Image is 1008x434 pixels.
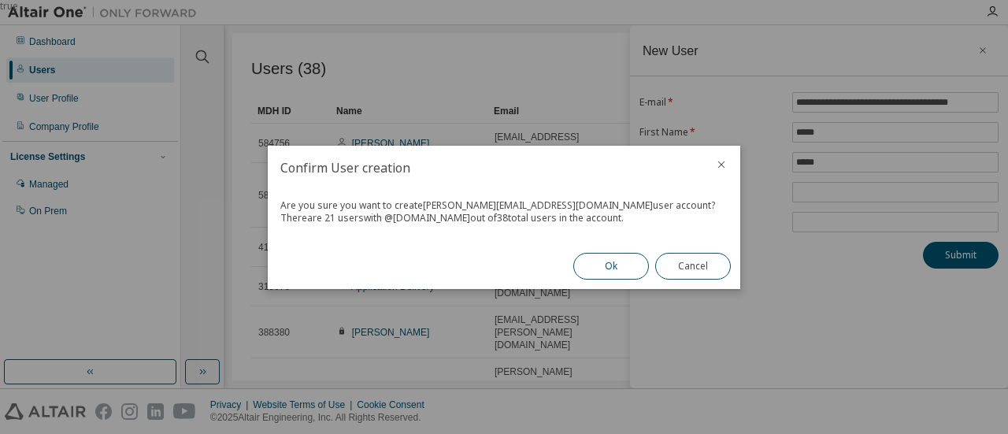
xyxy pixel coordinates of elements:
[280,199,728,212] div: Are you sure you want to create [PERSON_NAME][EMAIL_ADDRESS][DOMAIN_NAME] user account?
[268,146,702,190] h2: Confirm User creation
[280,212,728,224] div: There are 21 users with @ [DOMAIN_NAME] out of 38 total users in the account.
[573,253,649,280] button: Ok
[655,253,731,280] button: Cancel
[715,158,728,171] button: close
